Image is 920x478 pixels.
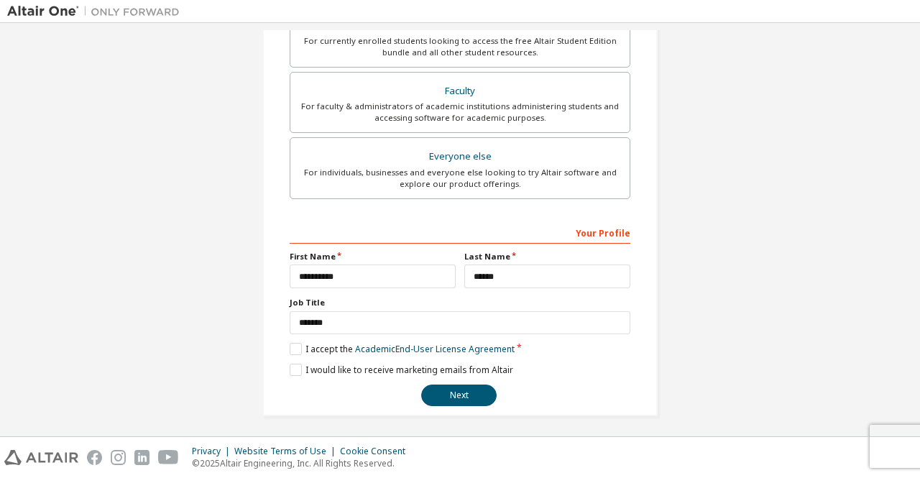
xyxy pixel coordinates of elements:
label: First Name [290,251,456,262]
img: instagram.svg [111,450,126,465]
label: I accept the [290,343,515,355]
img: linkedin.svg [134,450,149,465]
div: Everyone else [299,147,621,167]
div: Faculty [299,81,621,101]
label: I would like to receive marketing emails from Altair [290,364,513,376]
img: youtube.svg [158,450,179,465]
label: Last Name [464,251,630,262]
a: Academic End-User License Agreement [355,343,515,355]
div: For faculty & administrators of academic institutions administering students and accessing softwa... [299,101,621,124]
div: For currently enrolled students looking to access the free Altair Student Edition bundle and all ... [299,35,621,58]
img: facebook.svg [87,450,102,465]
button: Next [421,385,497,406]
div: Privacy [192,446,234,457]
img: Altair One [7,4,187,19]
label: Job Title [290,297,630,308]
div: Website Terms of Use [234,446,340,457]
div: Your Profile [290,221,630,244]
div: Cookie Consent [340,446,414,457]
div: For individuals, businesses and everyone else looking to try Altair software and explore our prod... [299,167,621,190]
p: © 2025 Altair Engineering, Inc. All Rights Reserved. [192,457,414,469]
img: altair_logo.svg [4,450,78,465]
